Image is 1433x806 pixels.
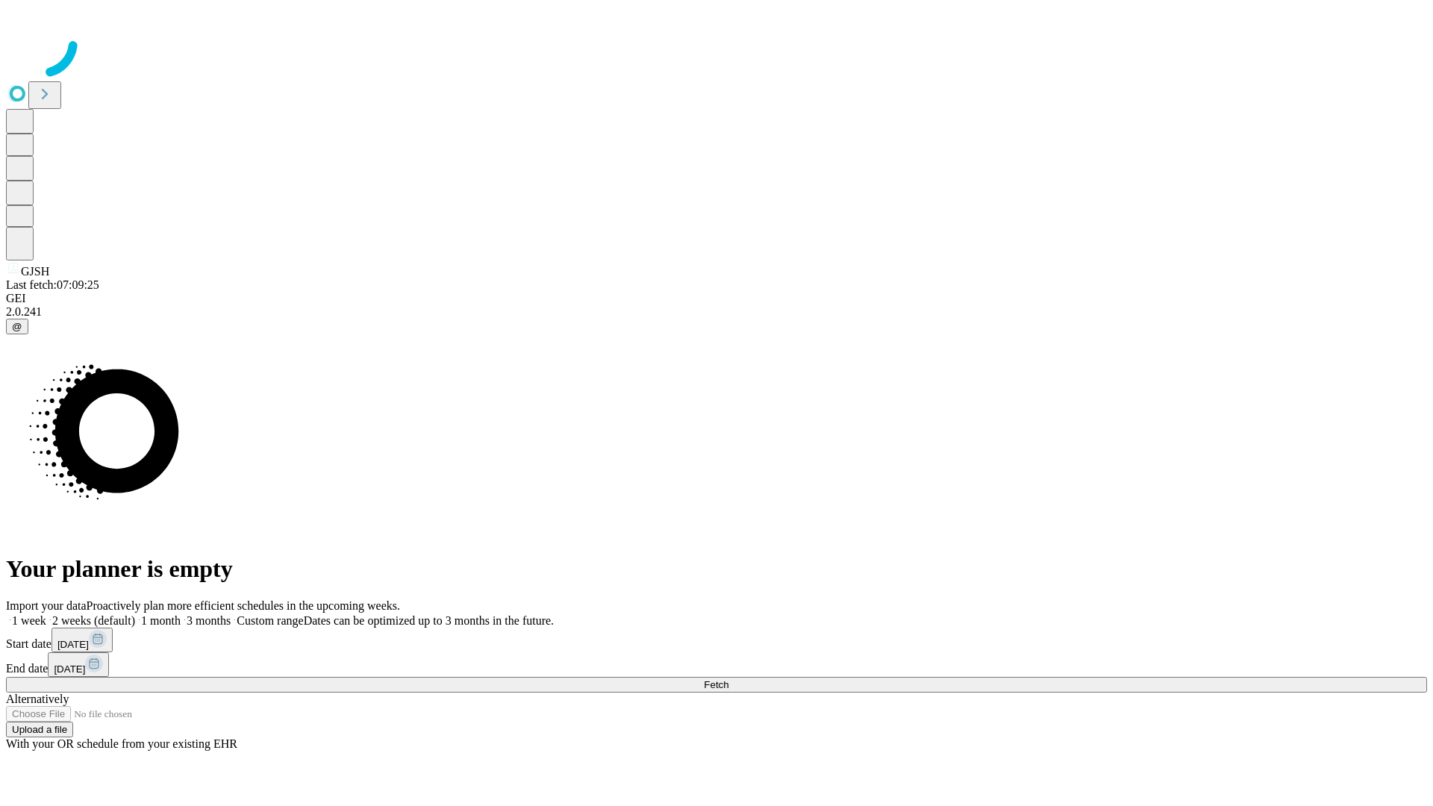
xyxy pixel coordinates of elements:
[12,614,46,627] span: 1 week
[21,265,49,278] span: GJSH
[52,614,135,627] span: 2 weeks (default)
[6,278,99,291] span: Last fetch: 07:09:25
[141,614,181,627] span: 1 month
[6,305,1427,319] div: 2.0.241
[57,639,89,650] span: [DATE]
[87,599,400,612] span: Proactively plan more efficient schedules in the upcoming weeks.
[6,319,28,334] button: @
[6,722,73,737] button: Upload a file
[6,292,1427,305] div: GEI
[6,677,1427,693] button: Fetch
[6,599,87,612] span: Import your data
[6,737,237,750] span: With your OR schedule from your existing EHR
[48,652,109,677] button: [DATE]
[12,321,22,332] span: @
[704,679,728,690] span: Fetch
[6,628,1427,652] div: Start date
[304,614,554,627] span: Dates can be optimized up to 3 months in the future.
[6,555,1427,583] h1: Your planner is empty
[6,652,1427,677] div: End date
[6,693,69,705] span: Alternatively
[237,614,303,627] span: Custom range
[54,663,85,675] span: [DATE]
[187,614,231,627] span: 3 months
[51,628,113,652] button: [DATE]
